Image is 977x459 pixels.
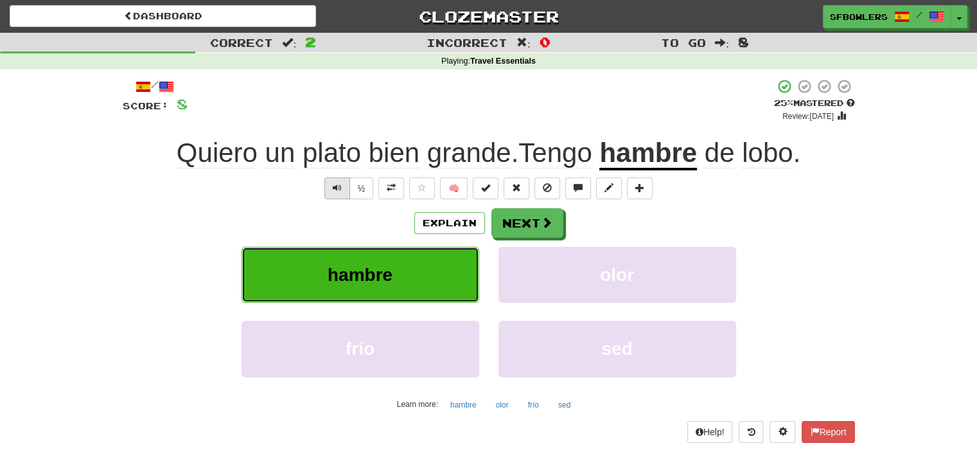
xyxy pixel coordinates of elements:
[242,247,479,303] button: hambre
[177,138,258,168] span: Quiero
[10,5,316,27] a: Dashboard
[265,138,295,168] span: un
[565,177,591,199] button: Discuss sentence (alt+u)
[427,138,511,168] span: grande
[303,138,361,168] span: plato
[346,339,374,359] span: frío
[534,177,560,199] button: Ignore sentence (alt+i)
[916,10,922,19] span: /
[397,400,438,409] small: Learn more:
[705,138,735,168] span: de
[328,265,392,285] span: hambre
[742,138,793,168] span: lobo
[242,321,479,377] button: frío
[210,36,273,49] span: Correct
[802,421,854,443] button: Report
[282,37,296,48] span: :
[414,212,485,234] button: Explain
[489,395,516,415] button: olor
[504,177,529,199] button: Reset to 0% Mastered (alt+r)
[440,177,468,199] button: 🧠
[738,34,749,50] span: 8
[521,395,546,415] button: frío
[324,177,350,199] button: Play sentence audio (ctl+space)
[627,177,653,199] button: Add to collection (alt+a)
[599,138,697,170] u: hambre
[830,11,888,22] span: sfbowlers
[823,5,951,28] a: sfbowlers /
[491,208,563,238] button: Next
[473,177,498,199] button: Set this sentence to 100% Mastered (alt+m)
[409,177,435,199] button: Favorite sentence (alt+f)
[427,36,507,49] span: Incorrect
[697,138,800,168] span: .
[470,57,536,66] strong: Travel Essentials
[518,138,592,168] span: Tengo
[774,98,855,109] div: Mastered
[335,5,642,28] a: Clozemaster
[687,421,733,443] button: Help!
[600,265,634,285] span: olor
[123,78,188,94] div: /
[551,395,577,415] button: sed
[601,339,632,359] span: sed
[443,395,484,415] button: hambre
[516,37,531,48] span: :
[305,34,316,50] span: 2
[123,100,169,111] span: Score:
[782,112,834,121] small: Review: [DATE]
[498,321,736,377] button: sed
[661,36,706,49] span: To go
[378,177,404,199] button: Toggle translation (alt+t)
[349,177,374,199] button: ½
[177,138,600,168] span: .
[498,247,736,303] button: olor
[540,34,550,50] span: 0
[369,138,419,168] span: bien
[177,96,188,112] span: 8
[715,37,729,48] span: :
[322,177,374,199] div: Text-to-speech controls
[774,98,793,108] span: 25 %
[739,421,763,443] button: Round history (alt+y)
[596,177,622,199] button: Edit sentence (alt+d)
